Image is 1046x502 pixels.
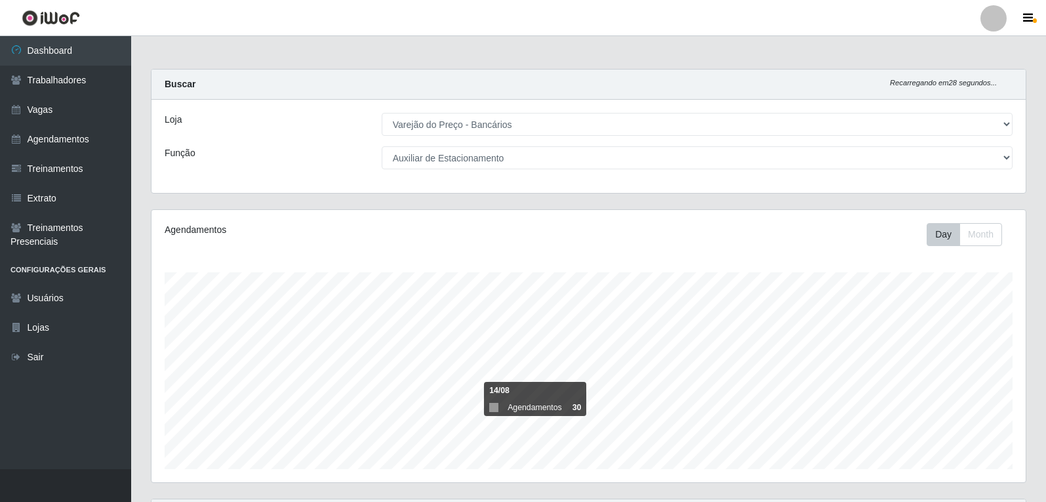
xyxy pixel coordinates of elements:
[22,10,80,26] img: CoreUI Logo
[890,79,997,87] i: Recarregando em 28 segundos...
[927,223,1013,246] div: Toolbar with button groups
[165,146,195,160] label: Função
[165,113,182,127] label: Loja
[959,223,1002,246] button: Month
[927,223,1002,246] div: First group
[165,79,195,89] strong: Buscar
[165,223,506,237] div: Agendamentos
[927,223,960,246] button: Day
